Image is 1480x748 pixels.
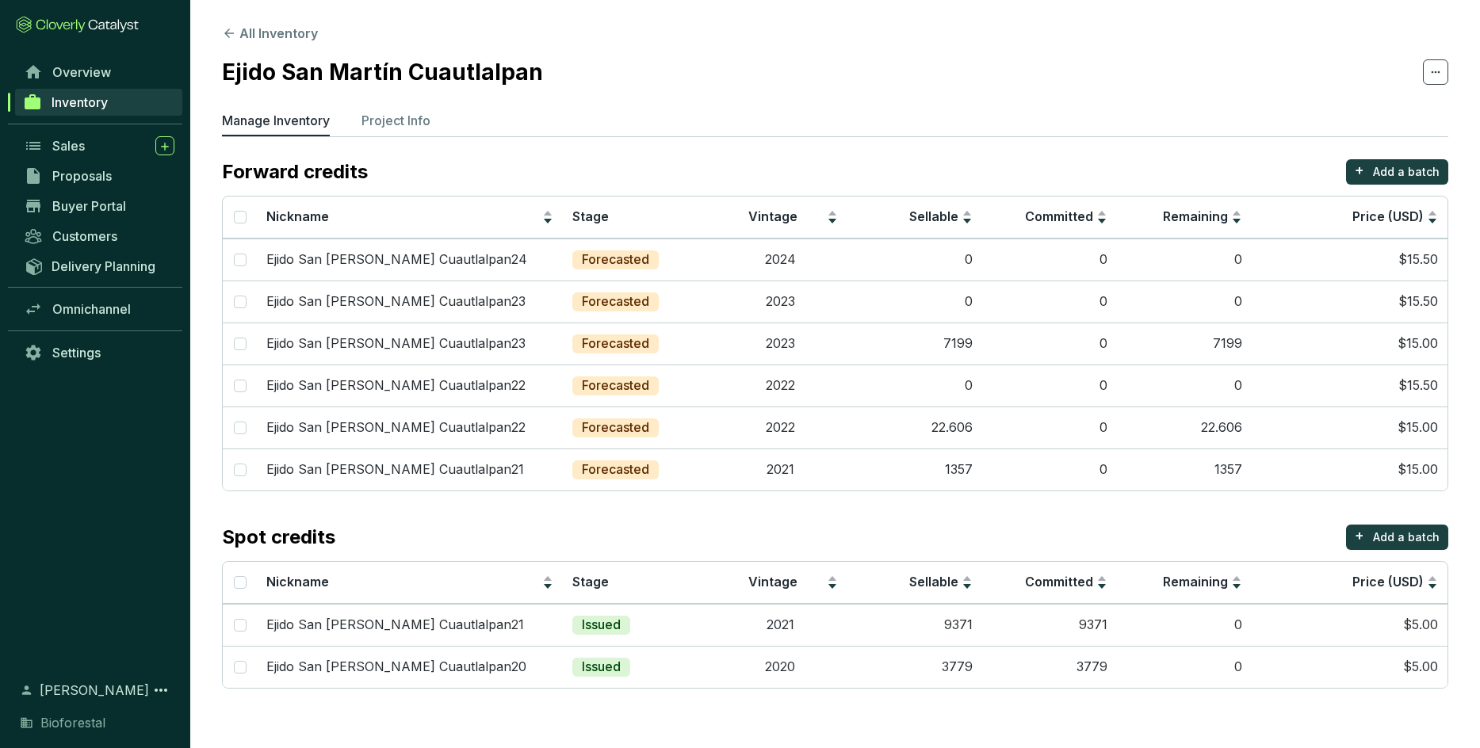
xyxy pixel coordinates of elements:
span: Inventory [52,94,108,110]
td: 3779 [982,646,1117,688]
a: Proposals [16,162,182,189]
td: 0 [982,280,1117,322]
span: Remaining [1163,574,1228,590]
span: Sales [52,138,85,154]
td: 3779 [847,646,982,688]
a: Buyer Portal [16,193,182,219]
span: Vintage [748,574,797,590]
a: Overview [16,59,182,86]
td: 0 [982,448,1117,490]
td: 9371 [847,604,982,646]
td: 7199 [1117,322,1252,364]
a: Settings [16,339,182,366]
span: Price (USD) [1352,208,1424,224]
td: 0 [847,239,982,280]
td: 0 [982,364,1117,406]
th: Stage [563,562,713,604]
p: Ejido San [PERSON_NAME] Cuautlalpan24 [266,251,527,269]
td: 2023 [713,322,847,364]
span: Nickname [266,208,329,224]
p: Forecasted [582,419,649,437]
span: Customers [52,228,117,244]
span: Omnichannel [52,301,131,317]
td: 2023 [713,280,847,322]
span: Delivery Planning [52,258,155,274]
p: Forecasted [582,461,649,479]
td: 22.606 [1117,406,1252,448]
span: Sellable [909,208,958,224]
td: $15.00 [1252,406,1447,448]
p: Issued [582,616,621,634]
p: Forecasted [582,335,649,353]
p: Manage Inventory [222,111,330,130]
p: + [1355,159,1364,181]
td: 0 [982,322,1117,364]
td: 0 [982,406,1117,448]
td: 1357 [1117,448,1252,490]
span: Committed [1025,208,1093,224]
span: Proposals [52,168,112,184]
button: All Inventory [222,24,318,43]
span: Overview [52,64,111,80]
td: 2020 [713,646,847,688]
p: Add a batch [1373,164,1440,180]
span: Committed [1025,574,1093,590]
p: Forward credits [222,159,368,185]
td: 0 [1117,604,1252,646]
td: 2022 [713,364,847,406]
td: $5.00 [1252,604,1447,646]
p: Forecasted [582,251,649,269]
span: Settings [52,345,101,361]
td: 2021 [713,604,847,646]
td: 22.606 [847,406,982,448]
td: 2021 [713,448,847,490]
td: $15.00 [1252,322,1447,364]
a: Omnichannel [16,296,182,322]
td: 0 [1117,239,1252,280]
td: 9371 [982,604,1117,646]
td: 0 [982,239,1117,280]
td: $15.50 [1252,239,1447,280]
p: Ejido San [PERSON_NAME] Cuautlalpan21 [266,616,524,634]
p: Issued [582,658,621,676]
span: Stage [572,208,609,224]
h2: Ejido San Martín Cuautlalpan [222,55,543,89]
p: Ejido San [PERSON_NAME] Cuautlalpan22 [266,419,526,437]
a: Inventory [15,89,182,116]
p: Ejido San [PERSON_NAME] Cuautlalpan23 [266,335,526,353]
td: $15.00 [1252,448,1447,490]
td: $5.00 [1252,646,1447,688]
a: Sales [16,132,182,159]
td: 2022 [713,406,847,448]
button: +Add a batch [1346,159,1448,185]
td: 0 [847,280,982,322]
p: Ejido San [PERSON_NAME] Cuautlalpan22 [266,377,526,395]
span: Buyer Portal [52,198,126,214]
p: + [1355,525,1364,547]
span: Vintage [748,208,797,224]
td: 2024 [713,239,847,280]
th: Stage [563,197,713,239]
td: 0 [1117,364,1252,406]
td: 0 [1117,280,1252,322]
p: Add a batch [1373,529,1440,545]
p: Ejido San [PERSON_NAME] Cuautlalpan23 [266,293,526,311]
td: 7199 [847,322,982,364]
p: Ejido San [PERSON_NAME] Cuautlalpan21 [266,461,524,479]
span: Remaining [1163,208,1228,224]
td: 0 [1117,646,1252,688]
span: Price (USD) [1352,574,1424,590]
td: 0 [847,364,982,406]
p: Ejido San [PERSON_NAME] Cuautlalpan20 [266,658,526,676]
p: Spot credits [222,525,335,550]
span: Nickname [266,574,329,590]
a: Customers [16,223,182,250]
a: Delivery Planning [16,253,182,279]
td: 1357 [847,448,982,490]
p: Project Info [361,111,430,130]
button: +Add a batch [1346,525,1448,550]
span: Bioforestal [40,713,105,732]
p: Forecasted [582,293,649,311]
span: Stage [572,574,609,590]
p: Forecasted [582,377,649,395]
